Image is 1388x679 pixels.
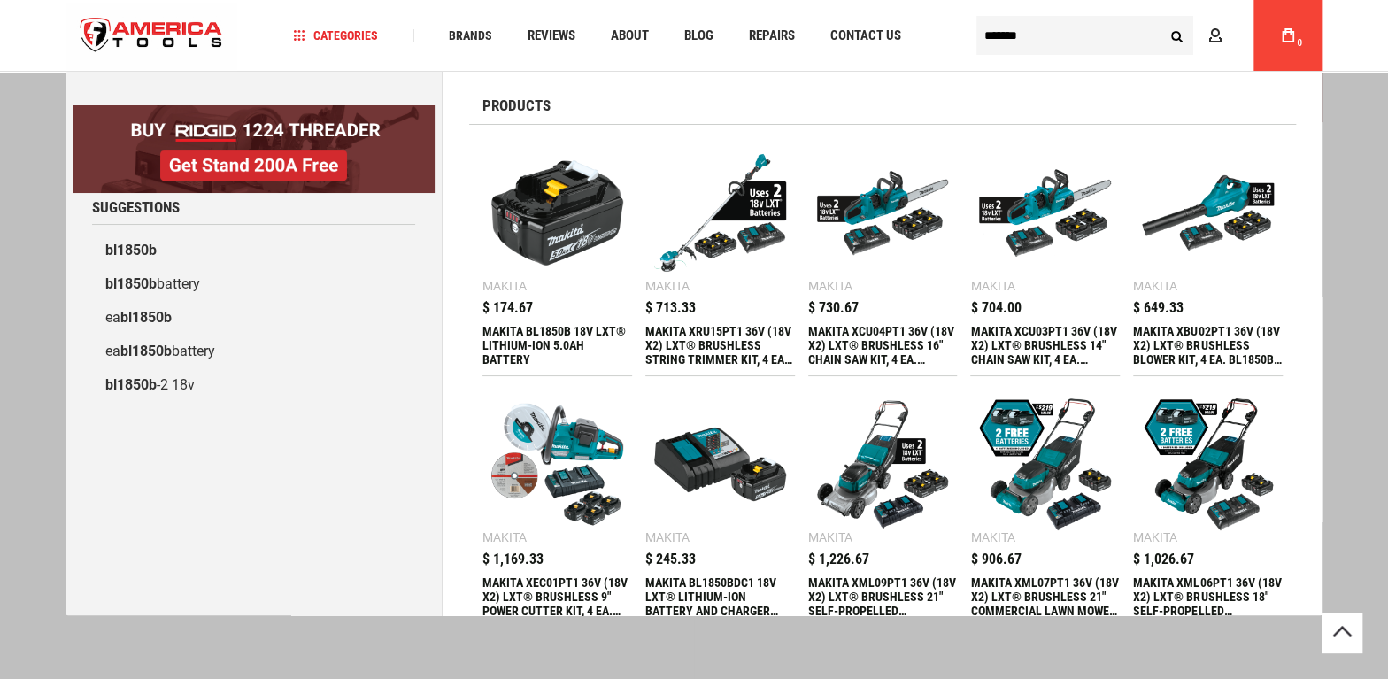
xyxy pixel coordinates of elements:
[120,343,172,359] b: bl1850b
[645,531,690,544] div: Makita
[808,280,852,292] div: Makita
[970,301,1021,315] span: $ 704.00
[528,29,575,42] span: Reviews
[979,398,1111,530] img: MAKITA XML07PT1 36V (18V X2) LXT® BRUSHLESS 21
[1297,38,1302,48] span: 0
[105,275,157,292] b: bl1850b
[25,27,200,41] p: Chat now
[92,301,415,335] a: eabl1850b
[741,24,803,48] a: Repairs
[92,368,415,402] a: bl1850b-2 18v
[1133,552,1194,567] span: $ 1,026.67
[611,29,649,42] span: About
[66,3,237,69] img: America Tools
[970,531,1014,544] div: Makita
[808,552,869,567] span: $ 1,226.67
[1133,575,1283,618] div: MAKITA XML06PT1 36V (18V X2) LXT® BRUSHLESS 18
[654,398,786,530] img: MAKITA BL1850BDC1 18V LXT® LITHIUM-ION BATTERY AND CHARGER STARTER PACK, BL1850B, DC18RC (5.0AH)
[482,531,527,544] div: Makita
[1160,19,1193,52] button: Search
[92,234,415,267] a: bl1850b
[808,575,958,618] div: MAKITA XML09PT1 36V (18V X2) LXT® BRUSHLESS 21
[808,301,859,315] span: $ 730.67
[749,29,795,42] span: Repairs
[808,138,958,375] a: MAKITA XCU04PT1 36V (18V X2) LXT® BRUSHLESS 16 Makita $ 730.67 MAKITA XCU04PT1 36V (18V X2) LXT® ...
[482,390,632,627] a: MAKITA XEC01PT1 36V (18V X2) LXT® BRUSHLESS 9 Makita $ 1,169.33 MAKITA XEC01PT1 36V (18V X2) LXT®...
[830,29,901,42] span: Contact Us
[1142,147,1274,279] img: MAKITA XBU02PT1 36V (18V X2) LXT® BRUSHLESS BLOWER KIT, 4 EA. BL1850B BATTERY, DUAL PORT CHARGER ...
[808,390,958,627] a: MAKITA XML09PT1 36V (18V X2) LXT® BRUSHLESS 21 Makita $ 1,226.67 MAKITA XML09PT1 36V (18V X2) LXT...
[970,138,1120,375] a: MAKITA XCU03PT1 36V (18V X2) LXT® BRUSHLESS 14 Makita $ 704.00 MAKITA XCU03PT1 36V (18V X2) LXT® ...
[676,24,721,48] a: Blog
[204,23,225,44] button: Open LiveChat chat widget
[120,309,172,326] b: bl1850b
[817,147,949,279] img: MAKITA XCU04PT1 36V (18V X2) LXT® BRUSHLESS 16
[645,324,795,367] div: MAKITA XRU15PT1 36V (18V X2) LXT® BRUSHLESS STRING TRIMMER KIT, 4 EA. BL1850B BATTERY, DUAL PORT ...
[482,301,533,315] span: $ 174.67
[645,138,795,375] a: MAKITA XRU15PT1 36V (18V X2) LXT® BRUSHLESS STRING TRIMMER KIT, 4 EA. BL1850B BATTERY, DUAL PORT ...
[482,138,632,375] a: MAKITA BL1850B 18V LXT® LITHIUM-ION 5.0AH BATTERY Makita $ 174.67 MAKITA BL1850B 18V LXT® LITHIUM...
[645,280,690,292] div: Makita
[979,147,1111,279] img: MAKITA XCU03PT1 36V (18V X2) LXT® BRUSHLESS 14
[970,390,1120,627] a: MAKITA XML07PT1 36V (18V X2) LXT® BRUSHLESS 21 Makita $ 906.67 MAKITA XML07PT1 36V (18V X2) LXT® ...
[482,324,632,367] div: MAKITA BL1850B 18V LXT® LITHIUM-ION 5.0AH BATTERY
[73,105,435,193] img: BOGO: Buy RIDGID® 1224 Threader, Get Stand 200A Free!
[449,29,492,42] span: Brands
[66,3,237,69] a: store logo
[970,552,1021,567] span: $ 906.67
[491,147,623,279] img: MAKITA BL1850B 18V LXT® LITHIUM-ION 5.0AH BATTERY
[491,398,623,530] img: MAKITA XEC01PT1 36V (18V X2) LXT® BRUSHLESS 9
[92,200,180,215] span: Suggestions
[603,24,657,48] a: About
[970,324,1120,367] div: MAKITA XCU03PT1 36V (18V X2) LXT® BRUSHLESS 14
[970,575,1120,618] div: MAKITA XML07PT1 36V (18V X2) LXT® BRUSHLESS 21
[645,575,795,618] div: MAKITA BL1850BDC1 18V LXT® LITHIUM-ION BATTERY AND CHARGER STARTER PACK, BL1850B, DC18RC (5.0AH)
[808,531,852,544] div: Makita
[441,24,500,48] a: Brands
[1133,390,1283,627] a: MAKITA XML06PT1 36V (18V X2) LXT® BRUSHLESS 18 Makita $ 1,026.67 MAKITA XML06PT1 36V (18V X2) LXT...
[645,390,795,627] a: MAKITA BL1850BDC1 18V LXT® LITHIUM-ION BATTERY AND CHARGER STARTER PACK, BL1850B, DC18RC (5.0AH) ...
[482,575,632,618] div: MAKITA XEC01PT1 36V (18V X2) LXT® BRUSHLESS 9
[654,147,786,279] img: MAKITA XRU15PT1 36V (18V X2) LXT® BRUSHLESS STRING TRIMMER KIT, 4 EA. BL1850B BATTERY, DUAL PORT ...
[92,267,415,301] a: bl1850bbattery
[285,24,386,48] a: Categories
[1142,398,1274,530] img: MAKITA XML06PT1 36V (18V X2) LXT® BRUSHLESS 18
[1133,301,1184,315] span: $ 649.33
[817,398,949,530] img: MAKITA XML09PT1 36V (18V X2) LXT® BRUSHLESS 21
[482,98,551,113] span: Products
[293,29,378,42] span: Categories
[105,242,157,258] b: bl1850b
[808,324,958,367] div: MAKITA XCU04PT1 36V (18V X2) LXT® BRUSHLESS 16
[1133,138,1283,375] a: MAKITA XBU02PT1 36V (18V X2) LXT® BRUSHLESS BLOWER KIT, 4 EA. BL1850B BATTERY, DUAL PORT CHARGER ...
[1133,280,1177,292] div: Makita
[105,376,157,393] b: bl1850b
[684,29,713,42] span: Blog
[1133,531,1177,544] div: Makita
[645,301,696,315] span: $ 713.33
[73,105,435,119] a: BOGO: Buy RIDGID® 1224 Threader, Get Stand 200A Free!
[482,552,544,567] span: $ 1,169.33
[482,280,527,292] div: Makita
[970,280,1014,292] div: Makita
[520,24,583,48] a: Reviews
[822,24,909,48] a: Contact Us
[1133,324,1283,367] div: MAKITA XBU02PT1 36V (18V X2) LXT® BRUSHLESS BLOWER KIT, 4 EA. BL1850B BATTERY, DUAL PORT CHARGER ...
[92,335,415,368] a: eabl1850bbattery
[645,552,696,567] span: $ 245.33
